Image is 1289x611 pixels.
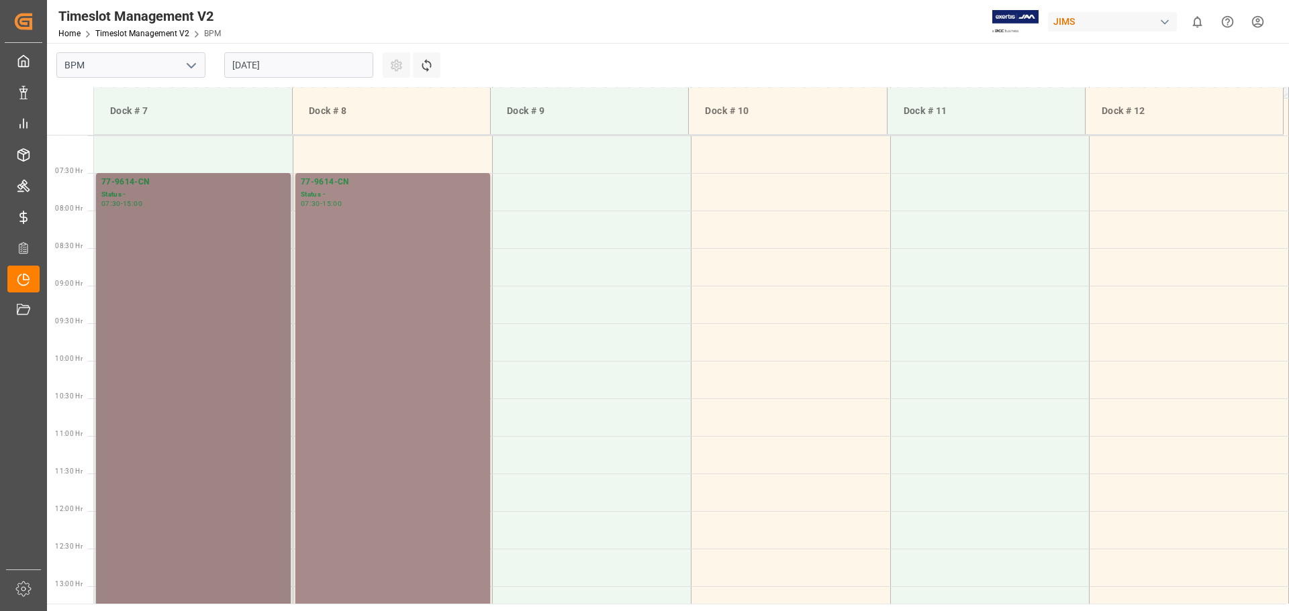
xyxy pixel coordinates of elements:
div: 15:00 [322,201,342,207]
button: JIMS [1048,9,1182,34]
span: 11:00 Hr [55,430,83,437]
input: Type to search/select [56,52,205,78]
div: Dock # 12 [1096,99,1272,123]
button: Help Center [1212,7,1243,37]
div: Dock # 9 [502,99,677,123]
div: Dock # 10 [700,99,875,123]
div: - [320,201,322,207]
span: 08:00 Hr [55,205,83,212]
span: 12:00 Hr [55,505,83,512]
span: 09:30 Hr [55,317,83,325]
div: Timeslot Management V2 [58,6,221,26]
a: Home [58,29,81,38]
div: Dock # 11 [898,99,1074,123]
span: 12:30 Hr [55,543,83,550]
div: Dock # 7 [105,99,281,123]
input: DD.MM.YYYY [224,52,373,78]
button: open menu [181,55,201,76]
a: Timeslot Management V2 [95,29,189,38]
div: 77-9614-CN [101,176,285,189]
span: 10:00 Hr [55,355,83,362]
span: 11:30 Hr [55,467,83,475]
div: 07:30 [101,201,121,207]
div: JIMS [1048,12,1177,32]
span: 10:30 Hr [55,392,83,400]
div: 07:30 [301,201,320,207]
button: show 0 new notifications [1182,7,1212,37]
span: 08:30 Hr [55,242,83,249]
div: Dock # 8 [303,99,479,123]
span: 13:00 Hr [55,580,83,588]
img: Exertis%20JAM%20-%20Email%20Logo.jpg_1722504956.jpg [992,10,1039,34]
span: 09:00 Hr [55,280,83,287]
span: 07:30 Hr [55,167,83,174]
div: - [121,201,123,207]
div: 77-9614-CN [301,176,485,189]
div: 15:00 [123,201,142,207]
div: Status - [301,189,485,201]
div: Status - [101,189,285,201]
